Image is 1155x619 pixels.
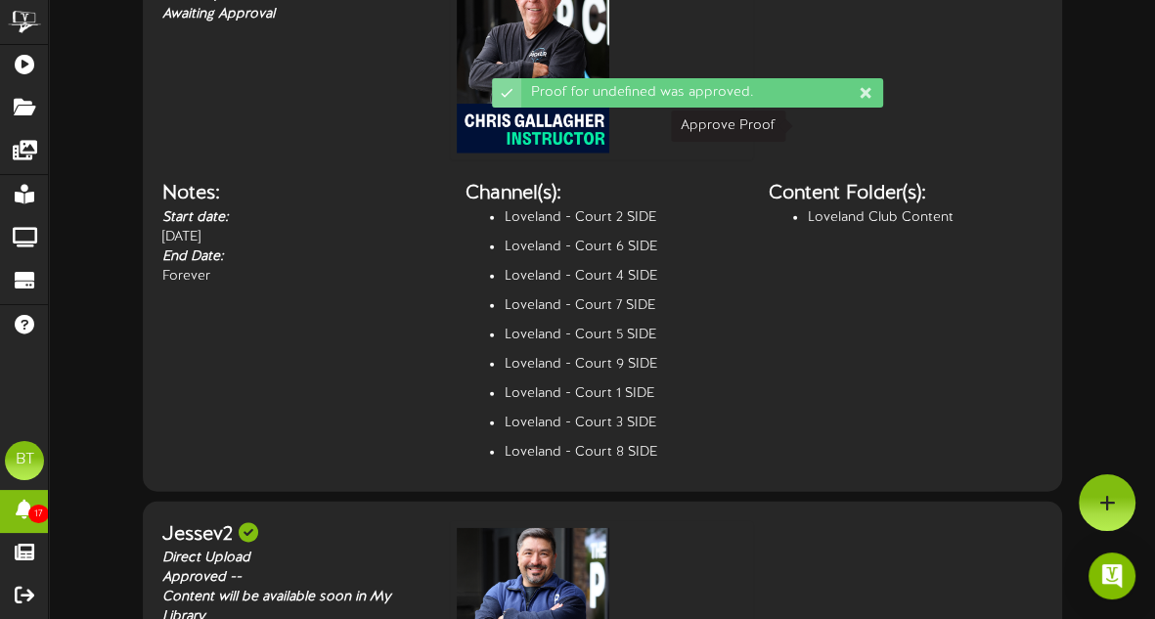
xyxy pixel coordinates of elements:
li: Loveland - Court 2 SIDE [504,208,738,228]
div: Proof for undefined was approved. [521,78,883,108]
li: Loveland - Court 7 SIDE [504,296,738,316]
li: Loveland - Court 5 SIDE [504,326,738,345]
span: 17 [28,505,49,523]
li: Loveland Club Content [807,208,1042,228]
div: Awaiting Approval [162,5,436,24]
div: BT [5,441,44,480]
div: Jessev2 [162,521,436,550]
li: Loveland - Court 3 SIDE [504,414,738,433]
div: Start date: [162,208,436,228]
li: Loveland - Court 1 SIDE [504,384,738,404]
li: Loveland - Court 9 SIDE [504,355,738,375]
div: Dismiss this notification [858,83,873,103]
div: End Date: [162,247,436,267]
li: Loveland - Court 6 SIDE [504,238,738,257]
div: [DATE] Forever [148,180,451,287]
div: Direct Upload [162,549,436,568]
div: Notes: [162,180,436,208]
div: Open Intercom Messenger [1088,553,1135,599]
li: Loveland - Court 8 SIDE [504,443,738,463]
div: Content Folder(s): [768,180,1042,208]
li: Loveland - Court 4 SIDE [504,267,738,287]
div: Channel(s): [465,180,738,208]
